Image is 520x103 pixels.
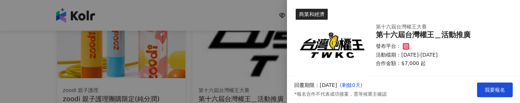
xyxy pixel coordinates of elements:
img: 第十六屆台灣權王 [296,9,369,82]
p: ( 剩餘0天 ) [340,82,386,89]
span: 我要報名 [485,87,505,93]
div: 商業和經濟 [296,9,328,20]
p: 回覆期限：[DATE] [294,82,337,89]
p: 合作金額： $7,000 起 [376,60,504,67]
div: 第十六屆台灣權王大賽 [376,23,504,31]
button: 我要報名 [477,83,513,97]
div: 第十六屆台灣權王＿活動推廣 [376,31,504,39]
p: 發布平台： [376,43,401,50]
p: 活動檔期：[DATE]-[DATE] [376,52,504,59]
p: *報名合作不代表成功接案，需等候業主確認 [294,91,387,98]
